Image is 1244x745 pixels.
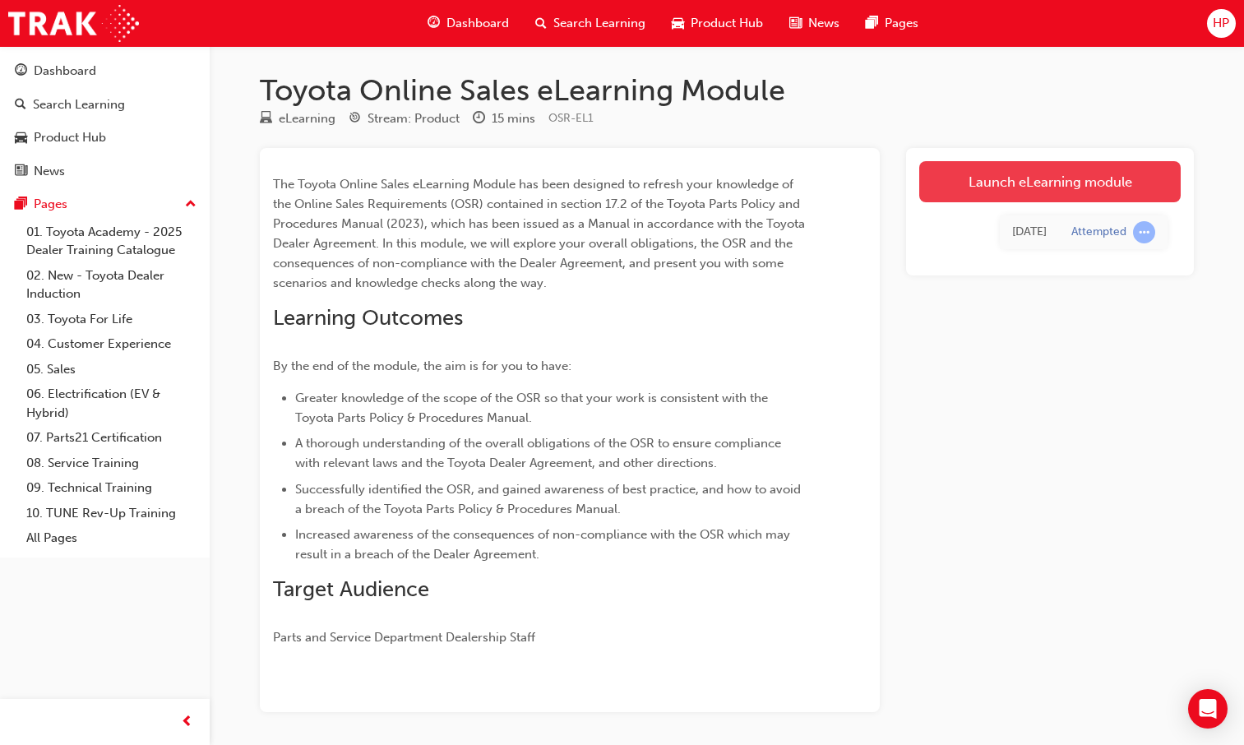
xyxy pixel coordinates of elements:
[853,7,932,40] a: pages-iconPages
[1213,14,1229,33] span: HP
[273,630,535,645] span: Parts and Service Department Dealership Staff
[20,425,203,451] a: 07. Parts21 Certification
[34,195,67,214] div: Pages
[776,7,853,40] a: news-iconNews
[553,14,645,33] span: Search Learning
[7,90,203,120] a: Search Learning
[20,331,203,357] a: 04. Customer Experience
[492,109,535,128] div: 15 mins
[919,161,1181,202] a: Launch eLearning module
[7,189,203,220] button: Pages
[185,194,197,215] span: up-icon
[535,13,547,34] span: search-icon
[808,14,839,33] span: News
[473,112,485,127] span: clock-icon
[473,109,535,129] div: Duration
[20,263,203,307] a: 02. New - Toyota Dealer Induction
[20,382,203,425] a: 06. Electrification (EV & Hybrid)
[273,305,463,331] span: Learning Outcomes
[260,112,272,127] span: learningResourceType_ELEARNING-icon
[672,13,684,34] span: car-icon
[34,128,106,147] div: Product Hub
[368,109,460,128] div: Stream: Product
[181,712,193,733] span: prev-icon
[428,13,440,34] span: guage-icon
[15,164,27,179] span: news-icon
[349,112,361,127] span: target-icon
[15,131,27,146] span: car-icon
[34,162,65,181] div: News
[20,307,203,332] a: 03. Toyota For Life
[7,53,203,189] button: DashboardSearch LearningProduct HubNews
[548,111,594,125] span: Learning resource code
[20,451,203,476] a: 08. Service Training
[789,13,802,34] span: news-icon
[279,109,335,128] div: eLearning
[1207,9,1236,38] button: HP
[260,109,335,129] div: Type
[295,527,793,562] span: Increased awareness of the consequences of non-compliance with the OSR which may result in a brea...
[20,357,203,382] a: 05. Sales
[885,14,918,33] span: Pages
[8,5,139,42] img: Trak
[522,7,659,40] a: search-iconSearch Learning
[295,436,784,470] span: A thorough understanding of the overall obligations of the OSR to ensure compliance with relevant...
[1188,689,1228,729] div: Open Intercom Messenger
[7,56,203,86] a: Dashboard
[20,475,203,501] a: 09. Technical Training
[260,72,1194,109] h1: Toyota Online Sales eLearning Module
[273,576,429,602] span: Target Audience
[15,98,26,113] span: search-icon
[349,109,460,129] div: Stream
[691,14,763,33] span: Product Hub
[1133,221,1155,243] span: learningRecordVerb_ATTEMPT-icon
[20,525,203,551] a: All Pages
[20,501,203,526] a: 10. TUNE Rev-Up Training
[1012,223,1047,242] div: Sat Sep 20 2025 15:09:29 GMT+1000 (Australian Eastern Standard Time)
[659,7,776,40] a: car-iconProduct Hub
[273,359,571,373] span: By the end of the module, the aim is for you to have:
[15,64,27,79] span: guage-icon
[295,391,771,425] span: Greater knowledge of the scope of the OSR so that your work is consistent with the Toyota Parts P...
[34,62,96,81] div: Dashboard
[33,95,125,114] div: Search Learning
[273,177,808,290] span: The Toyota Online Sales eLearning Module has been designed to refresh your knowledge of the Onlin...
[414,7,522,40] a: guage-iconDashboard
[20,220,203,263] a: 01. Toyota Academy - 2025 Dealer Training Catalogue
[866,13,878,34] span: pages-icon
[295,482,804,516] span: Successfully identified the OSR, and gained awareness of best practice, and how to avoid a breach...
[446,14,509,33] span: Dashboard
[15,197,27,212] span: pages-icon
[1071,224,1126,240] div: Attempted
[7,156,203,187] a: News
[7,123,203,153] a: Product Hub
